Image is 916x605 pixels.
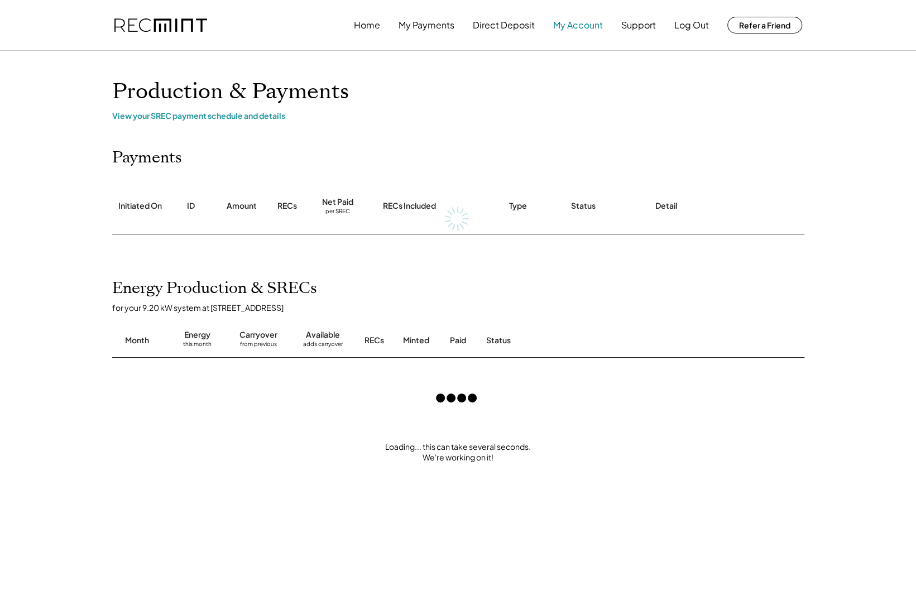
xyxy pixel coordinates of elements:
[473,14,535,36] button: Direct Deposit
[125,335,149,346] div: Month
[365,335,384,346] div: RECs
[354,14,380,36] button: Home
[227,200,257,212] div: Amount
[727,17,802,33] button: Refer a Friend
[184,329,210,340] div: Energy
[674,14,709,36] button: Log Out
[571,200,596,212] div: Status
[322,196,353,208] div: Net Paid
[486,335,676,346] div: Status
[112,279,317,298] h2: Energy Production & SRECs
[509,200,527,212] div: Type
[118,200,162,212] div: Initiated On
[112,79,804,105] h1: Production & Payments
[277,200,297,212] div: RECs
[403,335,429,346] div: Minted
[114,18,207,32] img: recmint-logotype%403x.png
[187,200,195,212] div: ID
[621,14,656,36] button: Support
[655,200,677,212] div: Detail
[306,329,340,340] div: Available
[101,441,816,463] div: Loading... this can take several seconds. We're working on it!
[240,340,277,352] div: from previous
[399,14,454,36] button: My Payments
[112,148,182,167] h2: Payments
[450,335,466,346] div: Paid
[325,208,350,216] div: per SREC
[303,340,343,352] div: adds carryover
[112,111,804,121] div: View your SREC payment schedule and details
[553,14,603,36] button: My Account
[239,329,277,340] div: Carryover
[112,302,816,313] div: for your 9.20 kW system at [STREET_ADDRESS]
[183,340,212,352] div: this month
[383,200,436,212] div: RECs Included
